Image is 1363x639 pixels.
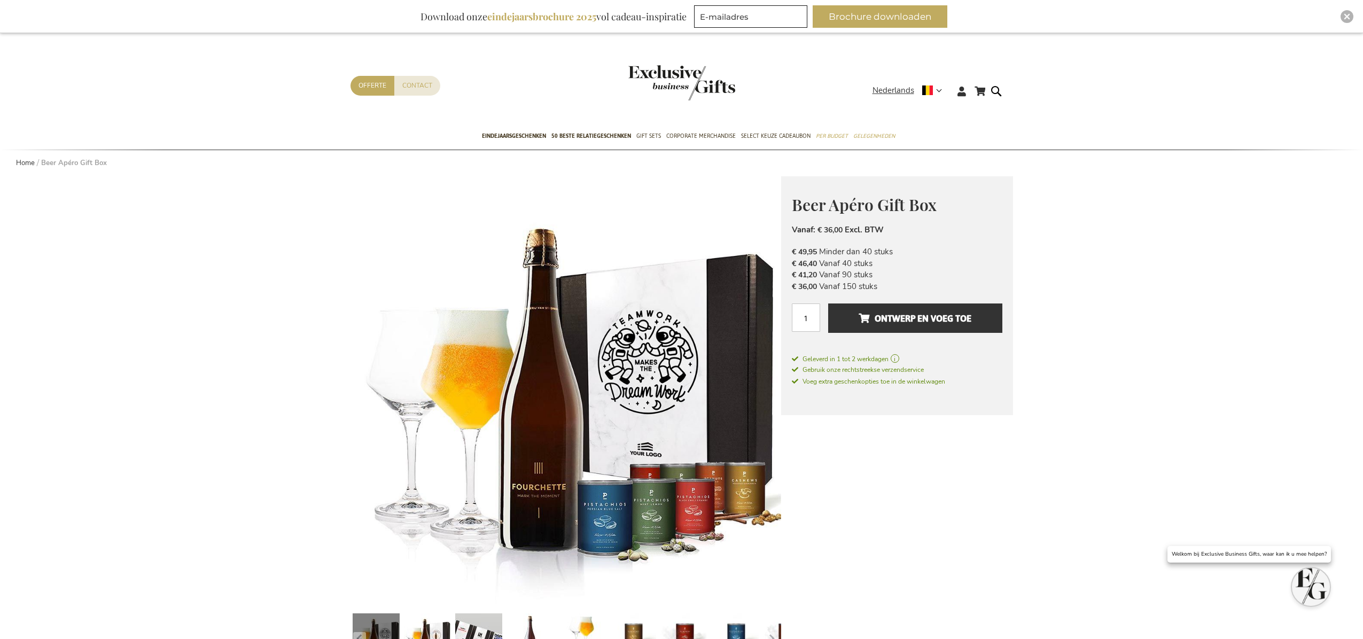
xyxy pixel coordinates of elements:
[792,365,924,374] span: Gebruik onze rechtstreekse verzendservice
[813,5,947,28] button: Brochure downloaden
[636,130,661,142] span: Gift Sets
[792,377,945,386] span: Voeg extra geschenkopties toe in de winkelwagen
[792,303,820,332] input: Aantal
[817,225,843,235] span: € 36,00
[41,158,107,168] strong: Beer Apéro Gift Box
[792,247,817,257] span: € 49,95
[828,303,1002,333] button: Ontwerp en voeg toe
[694,5,807,28] input: E-mailadres
[845,224,884,235] span: Excl. BTW
[792,194,937,215] span: Beer Apéro Gift Box
[551,130,631,142] span: 50 beste relatiegeschenken
[792,269,1002,280] li: Vanaf 90 stuks
[792,270,817,280] span: € 41,20
[792,246,1002,258] li: Minder dan 40 stuks
[792,259,817,269] span: € 46,40
[487,10,596,23] b: eindejaarsbrochure 2025
[792,224,815,235] span: Vanaf:
[792,364,1002,375] a: Gebruik onze rechtstreekse verzendservice
[694,5,811,31] form: marketing offers and promotions
[873,84,914,97] span: Nederlands
[741,130,811,142] span: Select Keuze Cadeaubon
[482,130,546,142] span: Eindejaarsgeschenken
[16,158,35,168] a: Home
[394,76,440,96] a: Contact
[351,76,394,96] a: Offerte
[351,176,781,606] img: Beer Apéro Gift Box
[628,65,735,100] img: Exclusive Business gifts logo
[816,130,848,142] span: Per Budget
[792,281,1002,292] li: Vanaf 150 stuks
[792,282,817,292] span: € 36,00
[792,258,1002,269] li: Vanaf 40 stuks
[1344,13,1350,20] img: Close
[628,65,682,100] a: store logo
[792,354,1002,364] a: Geleverd in 1 tot 2 werkdagen
[416,5,691,28] div: Download onze vol cadeau-inspiratie
[853,130,895,142] span: Gelegenheden
[1341,10,1353,23] div: Close
[873,84,949,97] div: Nederlands
[666,130,736,142] span: Corporate Merchandise
[792,376,1002,387] a: Voeg extra geschenkopties toe in de winkelwagen
[859,310,971,327] span: Ontwerp en voeg toe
